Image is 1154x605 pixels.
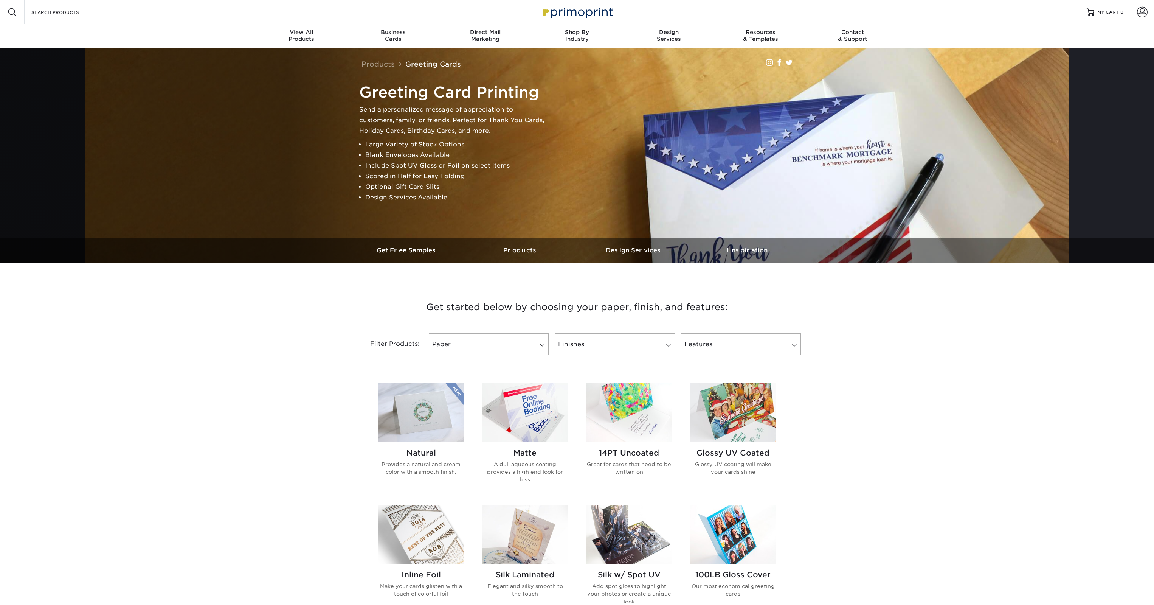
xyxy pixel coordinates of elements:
a: Get Free Samples [350,238,464,263]
li: Large Variety of Stock Options [365,139,548,150]
img: 100LB Gloss Cover Greeting Cards [690,505,776,564]
h3: Inspiration [690,247,804,254]
div: & Templates [715,29,807,42]
a: Products [361,60,395,68]
img: Inline Foil Greeting Cards [378,505,464,564]
div: Marketing [439,29,531,42]
span: Direct Mail [439,29,531,36]
h2: Inline Foil [378,570,464,579]
span: Contact [807,29,898,36]
h3: Design Services [577,247,690,254]
div: Filter Products: [350,333,426,355]
p: Provides a natural and cream color with a smooth finish. [378,460,464,476]
h2: 100LB Gloss Cover [690,570,776,579]
p: A dull aqueous coating provides a high end look for less [482,460,568,484]
img: Glossy UV Coated Greeting Cards [690,383,776,442]
h2: Glossy UV Coated [690,448,776,457]
a: Natural Greeting Cards Natural Provides a natural and cream color with a smooth finish. [378,383,464,496]
img: 14PT Uncoated Greeting Cards [586,383,672,442]
input: SEARCH PRODUCTS..... [31,8,104,17]
img: Primoprint [539,4,615,20]
span: Design [623,29,715,36]
h2: Natural [378,448,464,457]
img: Silk Laminated Greeting Cards [482,505,568,564]
a: Shop ByIndustry [531,24,623,48]
a: View AllProducts [256,24,347,48]
li: Blank Envelopes Available [365,150,548,160]
span: 0 [1120,9,1124,15]
a: Finishes [555,333,675,355]
h3: Get Free Samples [350,247,464,254]
h2: Silk Laminated [482,570,568,579]
h3: Products [464,247,577,254]
h3: Get started below by choosing your paper, finish, and features: [356,290,798,324]
p: Great for cards that need to be written on [586,460,672,476]
a: Design Services [577,238,690,263]
span: MY CART [1097,9,1119,16]
a: Products [464,238,577,263]
img: New Product [445,383,464,405]
a: 14PT Uncoated Greeting Cards 14PT Uncoated Great for cards that need to be written on [586,383,672,496]
div: Services [623,29,715,42]
a: Matte Greeting Cards Matte A dull aqueous coating provides a high end look for less [482,383,568,496]
a: Greeting Cards [405,60,461,68]
a: BusinessCards [347,24,439,48]
img: Matte Greeting Cards [482,383,568,442]
h2: Silk w/ Spot UV [586,570,672,579]
span: Business [347,29,439,36]
li: Design Services Available [365,192,548,203]
img: Silk w/ Spot UV Greeting Cards [586,505,672,564]
h2: 14PT Uncoated [586,448,672,457]
li: Include Spot UV Gloss or Foil on select items [365,160,548,171]
span: Shop By [531,29,623,36]
a: DesignServices [623,24,715,48]
li: Optional Gift Card Slits [365,182,548,192]
img: Natural Greeting Cards [378,383,464,442]
span: Resources [715,29,807,36]
a: Features [681,333,801,355]
a: Inspiration [690,238,804,263]
a: Resources& Templates [715,24,807,48]
span: View All [256,29,347,36]
a: Paper [429,333,549,355]
a: Direct MailMarketing [439,24,531,48]
div: & Support [807,29,898,42]
div: Products [256,29,347,42]
div: Industry [531,29,623,42]
a: Contact& Support [807,24,898,48]
p: Elegant and silky smooth to the touch [482,582,568,598]
h1: Greeting Card Printing [359,83,548,101]
p: Our most economical greeting cards [690,582,776,598]
h2: Matte [482,448,568,457]
p: Glossy UV coating will make your cards shine [690,460,776,476]
p: Send a personalized message of appreciation to customers, family, or friends. Perfect for Thank Y... [359,104,548,136]
li: Scored in Half for Easy Folding [365,171,548,182]
a: Glossy UV Coated Greeting Cards Glossy UV Coated Glossy UV coating will make your cards shine [690,383,776,496]
div: Cards [347,29,439,42]
p: Make your cards glisten with a touch of colorful foil [378,582,464,598]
